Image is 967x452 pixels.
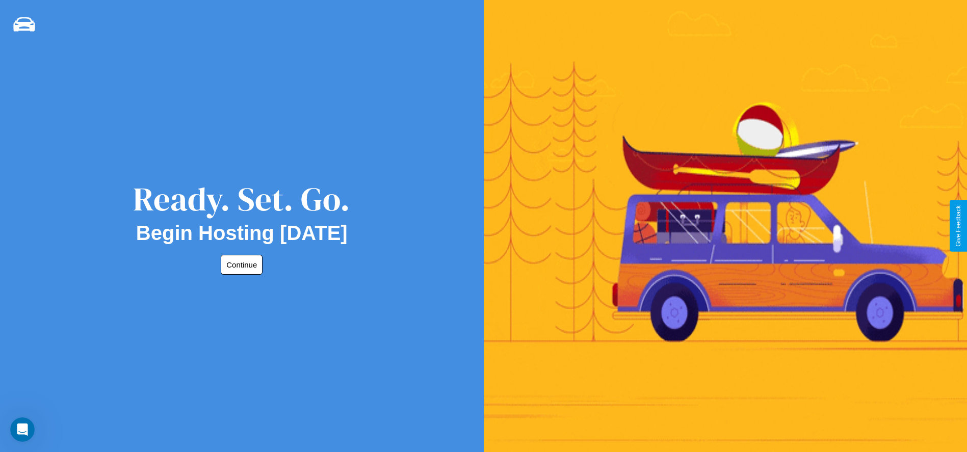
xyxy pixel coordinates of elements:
div: Ready. Set. Go. [133,176,350,222]
iframe: Intercom live chat [10,417,35,442]
h2: Begin Hosting [DATE] [136,222,348,245]
button: Continue [221,255,263,275]
div: Give Feedback [955,205,962,247]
